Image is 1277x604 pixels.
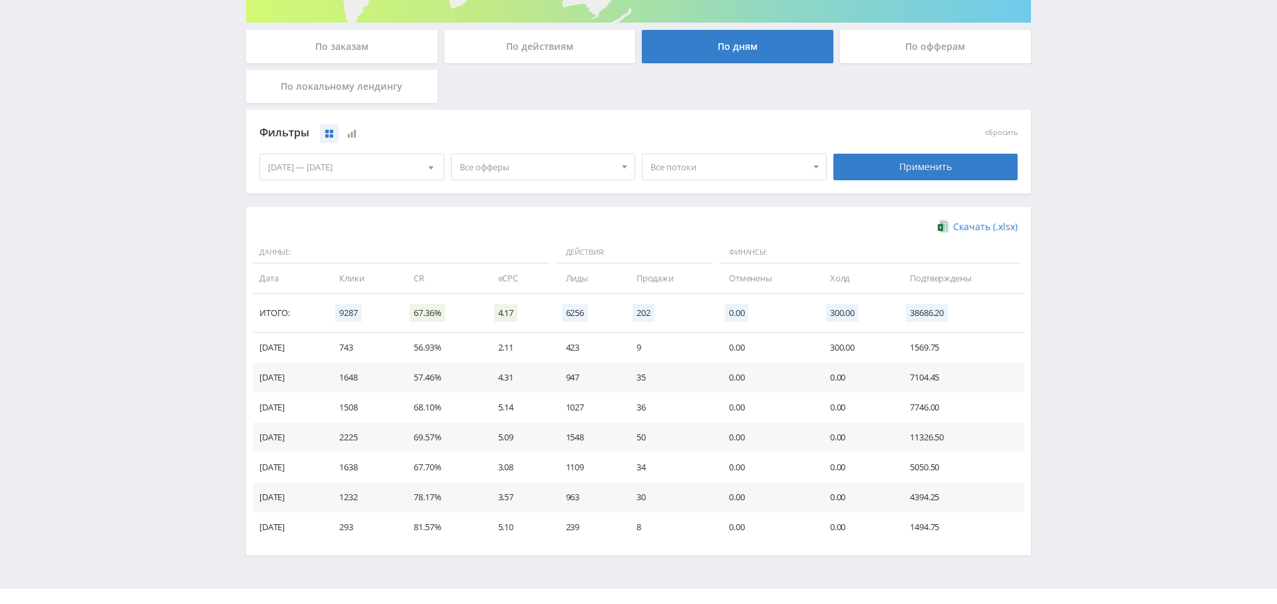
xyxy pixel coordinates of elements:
td: 56.93% [400,333,484,363]
span: 6256 [562,304,588,322]
td: 743 [326,333,400,363]
td: Подтверждены [897,263,1024,293]
td: CR [400,263,484,293]
div: По локальному лендингу [246,70,438,103]
span: 0.00 [725,304,748,322]
td: 0.00 [817,452,897,482]
td: 3.08 [485,452,553,482]
td: 69.57% [400,422,484,452]
td: 9 [623,333,716,363]
td: 8 [623,512,716,542]
td: eCPC [485,263,553,293]
td: Клики [326,263,400,293]
td: 1548 [553,422,623,452]
td: 300.00 [817,333,897,363]
td: [DATE] [253,482,326,512]
span: Данные: [253,241,549,264]
td: Итого: [253,294,326,333]
td: 11326.50 [897,422,1024,452]
div: [DATE] — [DATE] [260,154,444,180]
span: 9287 [335,304,361,322]
td: [DATE] [253,333,326,363]
img: xlsx [938,220,949,233]
td: 4394.25 [897,482,1024,512]
td: 0.00 [716,333,817,363]
span: Все потоки [650,154,806,180]
td: 7104.45 [897,363,1024,392]
td: 50 [623,422,716,452]
td: 0.00 [817,363,897,392]
td: Холд [817,263,897,293]
td: 0.00 [817,392,897,422]
td: Отменены [716,263,817,293]
td: [DATE] [253,392,326,422]
td: 67.70% [400,452,484,482]
td: 68.10% [400,392,484,422]
td: 1638 [326,452,400,482]
td: 1569.75 [897,333,1024,363]
td: 81.57% [400,512,484,542]
td: 0.00 [817,482,897,512]
span: Действия: [556,241,712,264]
td: 36 [623,392,716,422]
td: 0.00 [817,512,897,542]
td: 1027 [553,392,623,422]
td: 0.00 [716,482,817,512]
td: 239 [553,512,623,542]
span: 67.36% [410,304,445,322]
td: 1232 [326,482,400,512]
td: 0.00 [716,512,817,542]
span: Скачать (.xlsx) [953,222,1018,232]
td: Дата [253,263,326,293]
td: 947 [553,363,623,392]
div: Применить [833,154,1018,180]
td: 5.10 [485,512,553,542]
td: 30 [623,482,716,512]
td: 35 [623,363,716,392]
td: Лиды [553,263,623,293]
span: 38686.20 [906,304,948,322]
td: Продажи [623,263,716,293]
td: 293 [326,512,400,542]
span: Финансы: [719,241,1021,264]
span: 300.00 [826,304,859,322]
td: 0.00 [716,392,817,422]
td: 4.31 [485,363,553,392]
td: 1109 [553,452,623,482]
td: 1648 [326,363,400,392]
td: 5050.50 [897,452,1024,482]
span: 4.17 [494,304,517,322]
div: По дням [642,30,833,63]
div: По офферам [840,30,1032,63]
a: Скачать (.xlsx) [938,220,1018,233]
div: Фильтры [259,123,827,143]
td: [DATE] [253,422,326,452]
td: 2225 [326,422,400,452]
td: 5.09 [485,422,553,452]
td: 423 [553,333,623,363]
span: 202 [633,304,654,322]
td: 0.00 [716,422,817,452]
td: 3.57 [485,482,553,512]
td: [DATE] [253,452,326,482]
div: По заказам [246,30,438,63]
td: 2.11 [485,333,553,363]
td: 0.00 [716,452,817,482]
td: 34 [623,452,716,482]
td: 1508 [326,392,400,422]
td: [DATE] [253,512,326,542]
td: 1494.75 [897,512,1024,542]
td: 7746.00 [897,392,1024,422]
td: 5.14 [485,392,553,422]
button: сбросить [985,128,1018,137]
div: По действиям [444,30,636,63]
td: 963 [553,482,623,512]
td: 0.00 [716,363,817,392]
span: Все офферы [460,154,615,180]
td: [DATE] [253,363,326,392]
td: 78.17% [400,482,484,512]
td: 57.46% [400,363,484,392]
td: 0.00 [817,422,897,452]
